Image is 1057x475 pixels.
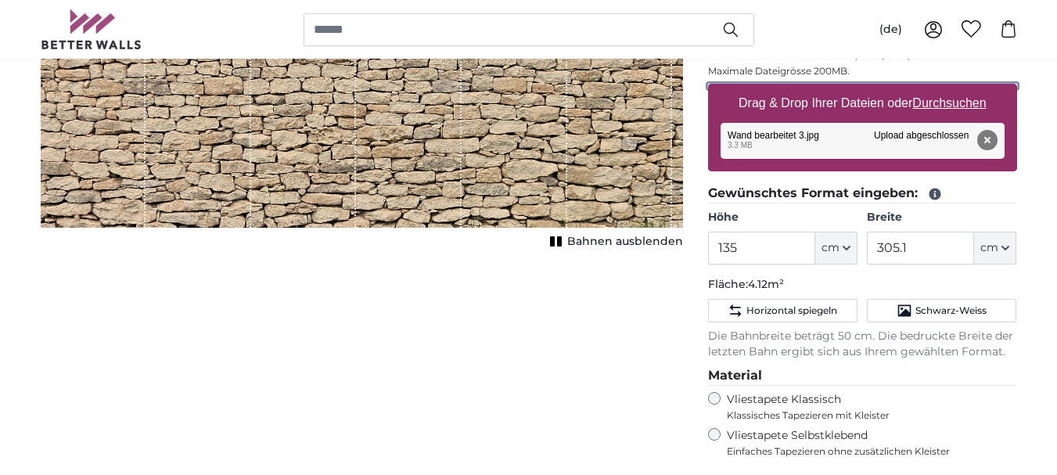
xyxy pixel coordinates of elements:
[41,9,142,49] img: Betterwalls
[974,232,1016,264] button: cm
[727,392,1004,422] label: Vliestapete Klassisch
[727,445,1017,458] span: Einfaches Tapezieren ohne zusätzlichen Kleister
[912,96,986,110] u: Durchsuchen
[746,304,837,317] span: Horizontal spiegeln
[732,88,993,119] label: Drag & Drop Ihrer Dateien oder
[727,409,1004,422] span: Klassisches Tapezieren mit Kleister
[915,304,987,317] span: Schwarz-Weiss
[867,210,1016,225] label: Breite
[708,277,1017,293] p: Fläche:
[708,184,1017,203] legend: Gewünschtes Format eingeben:
[708,210,857,225] label: Höhe
[708,329,1017,360] p: Die Bahnbreite beträgt 50 cm. Die bedruckte Breite der letzten Bahn ergibt sich aus Ihrem gewählt...
[567,234,683,250] span: Bahnen ausblenden
[708,65,1017,77] p: Maximale Dateigrösse 200MB.
[748,277,784,291] span: 4.12m²
[708,366,1017,386] legend: Material
[867,299,1016,322] button: Schwarz-Weiss
[980,240,998,256] span: cm
[545,231,683,253] button: Bahnen ausblenden
[822,240,839,256] span: cm
[867,16,915,44] button: (de)
[727,428,1017,458] label: Vliestapete Selbstklebend
[708,299,857,322] button: Horizontal spiegeln
[815,232,857,264] button: cm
